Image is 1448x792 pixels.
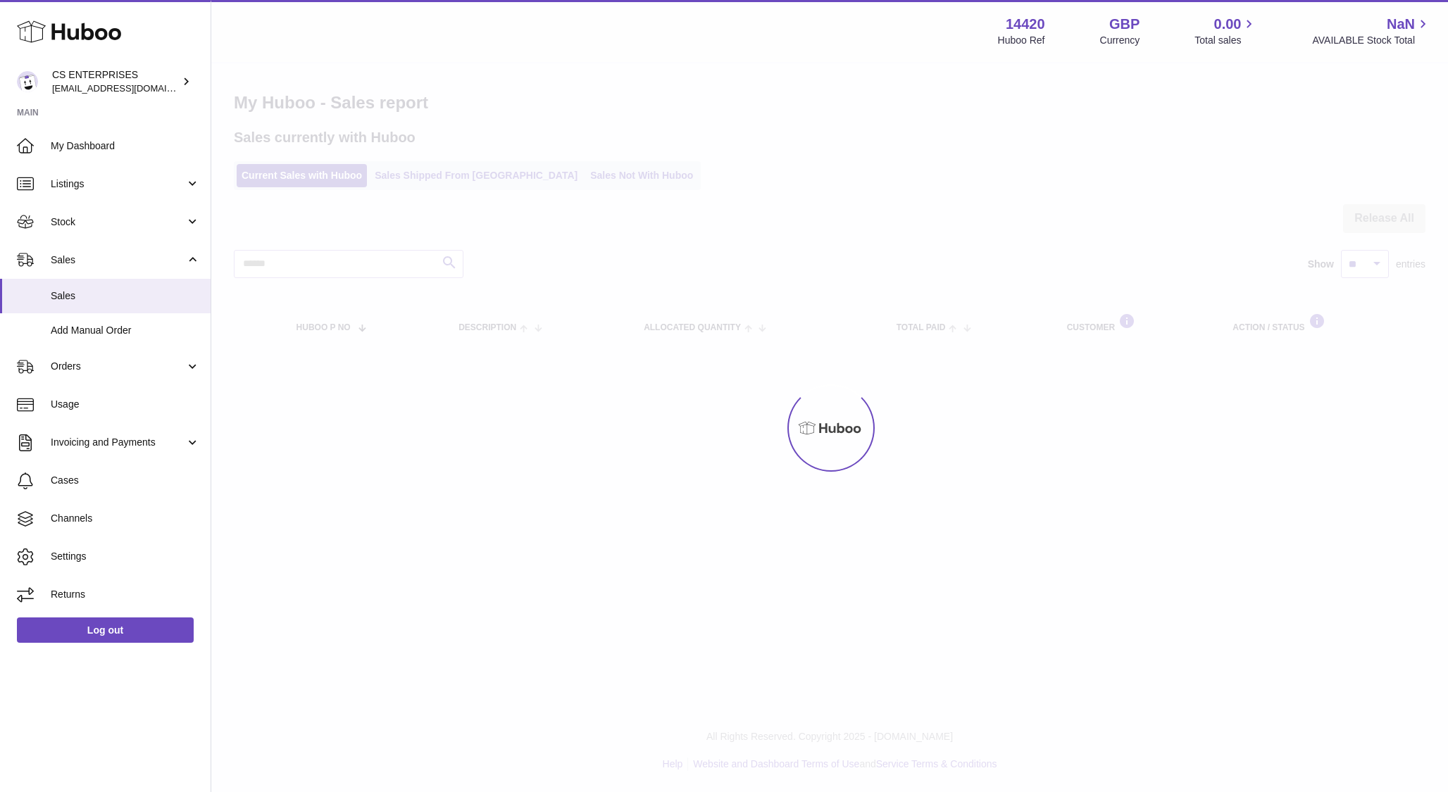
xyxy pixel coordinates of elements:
[1387,15,1415,34] span: NaN
[51,215,185,229] span: Stock
[51,512,200,525] span: Channels
[51,474,200,487] span: Cases
[17,617,194,643] a: Log out
[998,34,1045,47] div: Huboo Ref
[1312,15,1431,47] a: NaN AVAILABLE Stock Total
[51,360,185,373] span: Orders
[17,71,38,92] img: csenterprisesholding@gmail.com
[1312,34,1431,47] span: AVAILABLE Stock Total
[51,436,185,449] span: Invoicing and Payments
[51,398,200,411] span: Usage
[1006,15,1045,34] strong: 14420
[51,253,185,267] span: Sales
[51,588,200,601] span: Returns
[51,550,200,563] span: Settings
[1214,15,1242,34] span: 0.00
[52,68,179,95] div: CS ENTERPRISES
[1109,15,1140,34] strong: GBP
[1100,34,1140,47] div: Currency
[51,324,200,337] span: Add Manual Order
[51,139,200,153] span: My Dashboard
[51,177,185,191] span: Listings
[1194,34,1257,47] span: Total sales
[52,82,207,94] span: [EMAIL_ADDRESS][DOMAIN_NAME]
[1194,15,1257,47] a: 0.00 Total sales
[51,289,200,303] span: Sales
